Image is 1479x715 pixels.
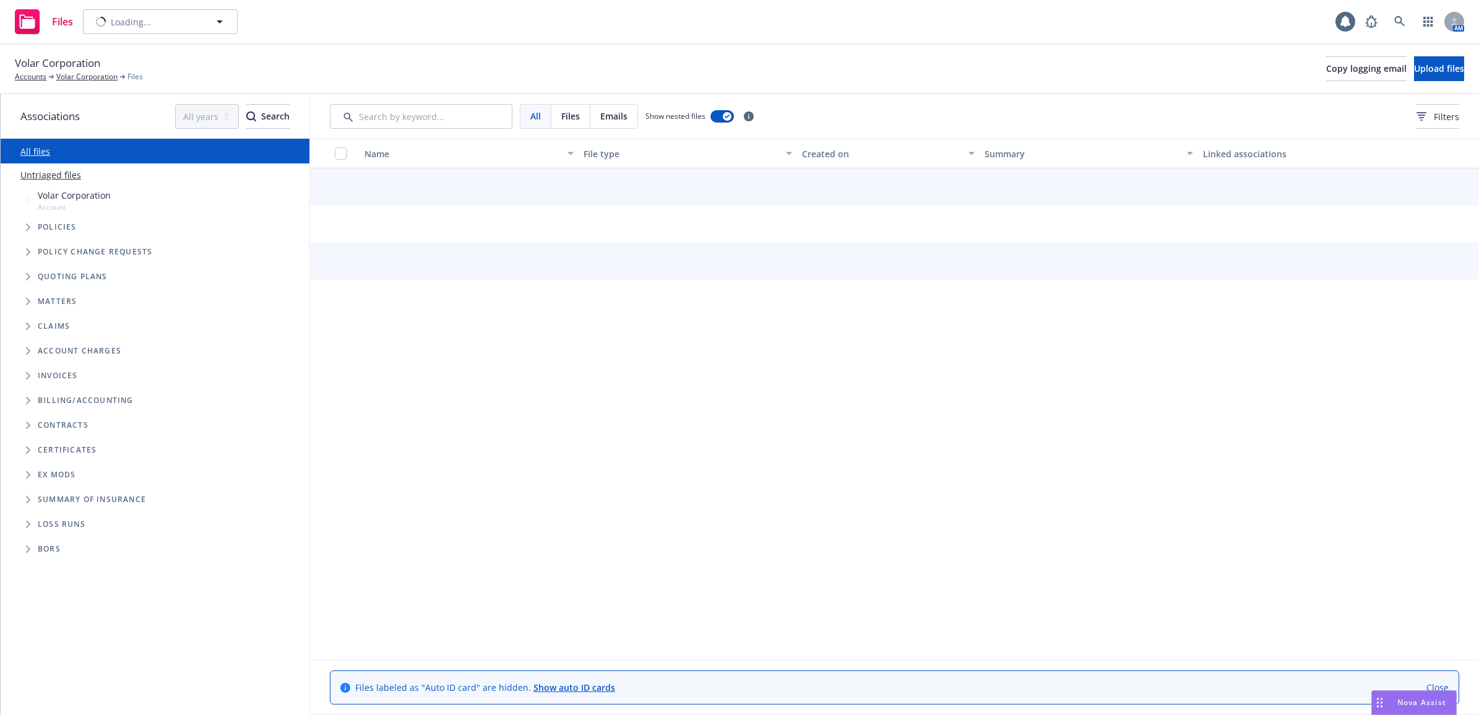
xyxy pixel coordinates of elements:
[1326,56,1407,81] button: Copy logging email
[20,108,80,124] span: Associations
[246,104,290,129] button: SearchSearch
[1326,63,1407,74] span: Copy logging email
[1359,9,1384,34] a: Report a Bug
[1426,681,1449,694] a: Close
[38,189,111,202] span: Volar Corporation
[38,347,121,355] span: Account charges
[111,15,151,28] span: Loading...
[579,139,798,168] button: File type
[533,682,615,693] a: Show auto ID cards
[600,110,627,123] span: Emails
[15,71,46,82] a: Accounts
[645,111,705,121] span: Show nested files
[1371,690,1457,715] button: Nova Assist
[1416,104,1459,129] button: Filters
[246,111,256,121] svg: Search
[127,71,143,82] span: Files
[52,17,73,27] span: Files
[584,147,779,160] div: File type
[364,147,560,160] div: Name
[1,388,309,561] div: Folder Tree Example
[1,186,309,388] div: Tree Example
[38,323,70,330] span: Claims
[530,110,541,123] span: All
[1203,147,1412,160] div: Linked associations
[335,147,347,160] input: Select all
[38,248,152,256] span: Policy change requests
[1416,110,1459,123] span: Filters
[1397,697,1446,708] span: Nova Assist
[1434,110,1459,123] span: Filters
[20,145,50,157] a: All files
[330,104,512,129] input: Search by keyword...
[1416,9,1441,34] a: Switch app
[38,422,88,429] span: Contracts
[38,372,78,379] span: Invoices
[360,139,579,168] button: Name
[15,55,100,71] span: Volar Corporation
[38,298,77,305] span: Matters
[1372,691,1387,714] div: Drag to move
[355,681,615,694] span: Files labeled as "Auto ID card" are hidden.
[1387,9,1412,34] a: Search
[56,71,118,82] a: Volar Corporation
[38,202,111,212] span: Account
[38,446,97,454] span: Certificates
[246,105,290,128] div: Search
[1198,139,1417,168] button: Linked associations
[38,521,85,528] span: Loss Runs
[83,9,238,34] button: Loading...
[985,147,1180,160] div: Summary
[38,471,75,479] span: Ex Mods
[38,223,77,231] span: Policies
[802,147,961,160] div: Created on
[10,4,78,39] a: Files
[561,110,580,123] span: Files
[980,139,1199,168] button: Summary
[38,545,61,553] span: BORs
[1414,63,1464,74] span: Upload files
[797,139,980,168] button: Created on
[38,496,146,503] span: Summary of insurance
[38,397,134,404] span: Billing/Accounting
[1414,56,1464,81] button: Upload files
[20,168,81,181] a: Untriaged files
[38,273,108,280] span: Quoting plans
